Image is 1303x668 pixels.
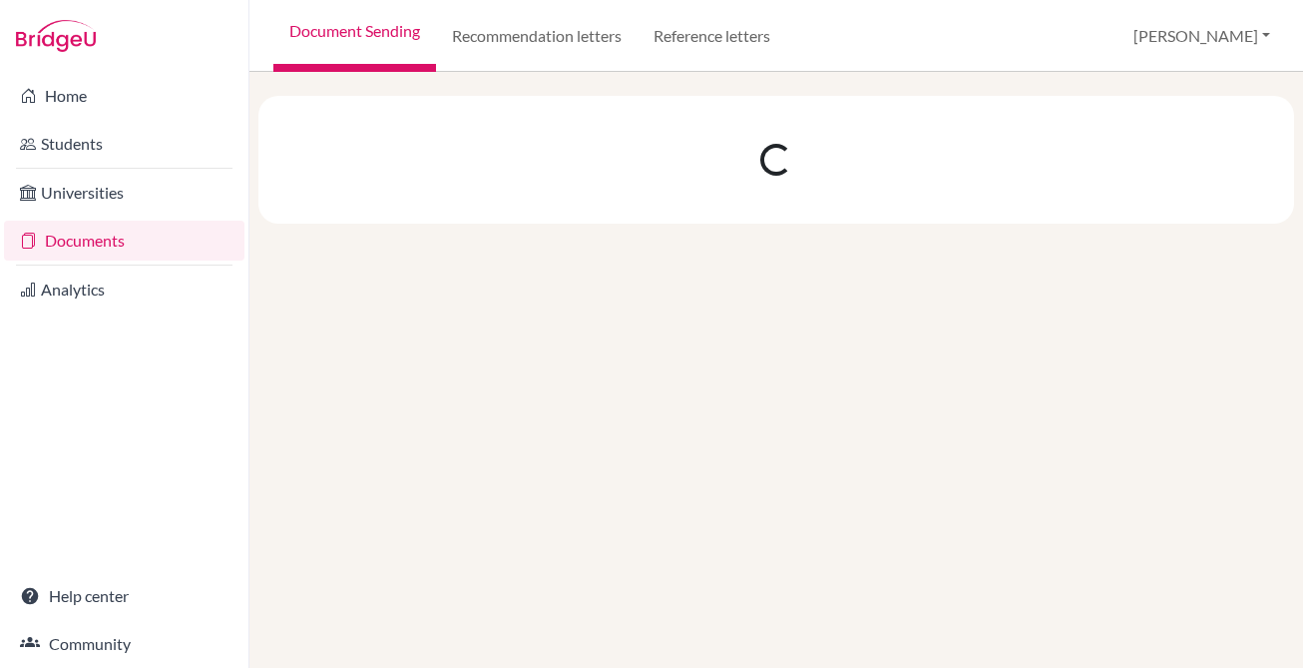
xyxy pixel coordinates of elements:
a: Community [4,624,244,664]
a: Universities [4,173,244,213]
button: [PERSON_NAME] [1124,17,1279,55]
img: Bridge-U [16,20,96,52]
a: Documents [4,221,244,261]
a: Help center [4,576,244,616]
a: Students [4,124,244,164]
a: Analytics [4,270,244,310]
a: Home [4,76,244,116]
